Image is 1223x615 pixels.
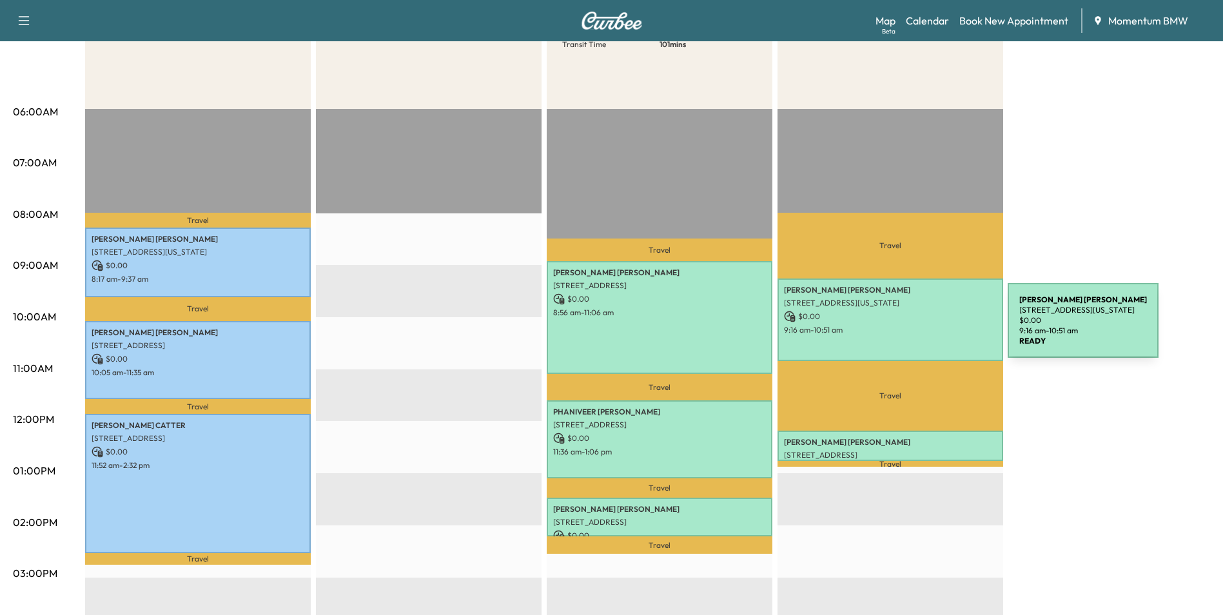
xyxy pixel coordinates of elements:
p: Travel [778,461,1003,467]
p: Travel [547,239,772,261]
p: [STREET_ADDRESS] [553,420,766,430]
p: PHANIVEER [PERSON_NAME] [553,407,766,417]
p: Transit Time [562,39,660,50]
p: 11:36 am - 1:06 pm [553,447,766,457]
a: Calendar [906,13,949,28]
p: [STREET_ADDRESS] [784,450,997,460]
p: [PERSON_NAME] [PERSON_NAME] [92,234,304,244]
p: Travel [85,553,311,565]
p: 11:52 am - 2:32 pm [92,460,304,471]
p: 12:00PM [13,411,54,427]
p: $ 0.00 [553,433,766,444]
p: [STREET_ADDRESS][US_STATE] [92,247,304,257]
p: [PERSON_NAME] [PERSON_NAME] [92,327,304,338]
p: 8:17 am - 9:37 am [92,274,304,284]
p: [PERSON_NAME] [PERSON_NAME] [784,285,997,295]
div: Beta [882,26,895,36]
p: 08:00AM [13,206,58,222]
p: 11:00AM [13,360,53,376]
a: MapBeta [876,13,895,28]
p: Travel [778,213,1003,278]
p: 9:16 am - 10:51 am [784,325,997,335]
p: $ 0.00 [784,311,997,322]
p: [PERSON_NAME] [PERSON_NAME] [553,268,766,278]
p: [PERSON_NAME] [PERSON_NAME] [553,504,766,514]
p: 09:00AM [13,257,58,273]
p: [PERSON_NAME] [PERSON_NAME] [784,437,997,447]
p: Travel [85,213,311,228]
p: 07:00AM [13,155,57,170]
p: Travel [547,478,772,498]
p: 10:05 am - 11:35 am [92,367,304,378]
p: $ 0.00 [553,293,766,305]
p: 06:00AM [13,104,58,119]
p: Travel [85,399,311,414]
p: Travel [547,374,772,400]
p: [PERSON_NAME] CATTER [92,420,304,431]
p: 01:00PM [13,463,55,478]
p: [STREET_ADDRESS] [553,517,766,527]
p: Travel [778,361,1003,431]
p: 02:00PM [13,514,57,530]
p: [STREET_ADDRESS] [92,340,304,351]
p: 101 mins [660,39,757,50]
p: Travel [547,536,772,554]
p: [STREET_ADDRESS] [553,280,766,291]
p: $ 0.00 [92,353,304,365]
p: [STREET_ADDRESS] [92,433,304,444]
span: Momentum BMW [1108,13,1188,28]
a: Book New Appointment [959,13,1068,28]
p: 03:00PM [13,565,57,581]
p: $ 0.00 [92,446,304,458]
p: $ 0.00 [553,530,766,542]
p: $ 0.00 [92,260,304,271]
p: 10:00AM [13,309,56,324]
img: Curbee Logo [581,12,643,30]
p: 8:56 am - 11:06 am [553,307,766,318]
p: [STREET_ADDRESS][US_STATE] [784,298,997,308]
p: Travel [85,297,311,322]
